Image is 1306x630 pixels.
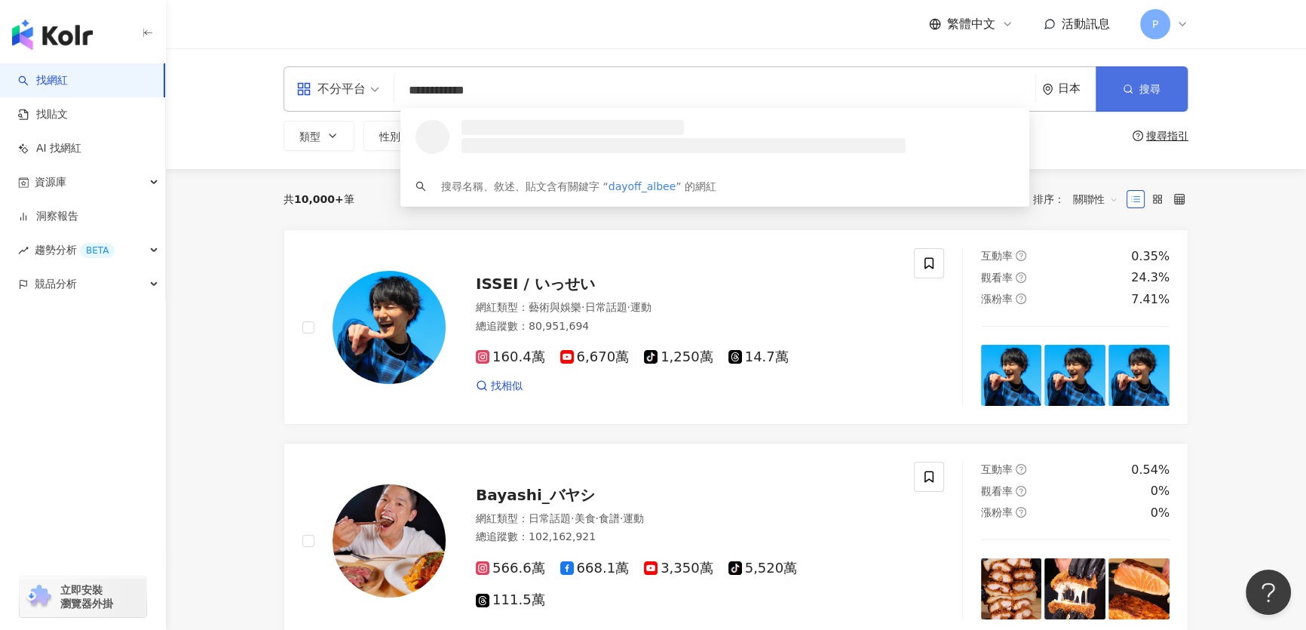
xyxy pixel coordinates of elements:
span: 藝術與娛樂 [529,301,581,313]
span: dayoff_albee [609,180,676,192]
span: 5,520萬 [728,561,798,576]
div: BETA [80,243,115,258]
span: 觀看率 [981,272,1013,284]
div: 總追蹤數 ： 80,951,694 [476,319,896,334]
span: 關聯性 [1073,187,1118,211]
a: AI 找網紅 [18,141,81,156]
span: 14.7萬 [728,349,789,365]
iframe: Help Scout Beacon - Open [1246,570,1291,615]
div: 24.3% [1131,269,1170,286]
span: 競品分析 [35,267,77,301]
button: 搜尋 [1096,66,1188,112]
div: 不分平台 [296,77,366,101]
span: question-circle [1016,293,1026,304]
span: 美食 [574,512,595,524]
span: 漲粉率 [981,506,1013,518]
span: · [581,301,584,313]
span: 立即安裝 瀏覽器外掛 [60,583,113,610]
span: 160.4萬 [476,349,545,365]
span: 搜尋 [1139,83,1160,95]
span: 668.1萬 [560,561,630,576]
span: · [571,512,574,524]
div: 0.54% [1131,462,1170,478]
span: 3,350萬 [644,561,713,576]
span: question-circle [1016,507,1026,518]
span: 趨勢分析 [35,233,115,267]
span: question-circle [1016,272,1026,283]
span: 互動率 [981,250,1013,262]
span: appstore [296,81,311,97]
span: 繁體中文 [947,16,995,32]
span: 資源庫 [35,165,66,199]
span: environment [1042,84,1053,95]
a: chrome extension立即安裝 瀏覽器外掛 [20,576,146,617]
span: 日常話題 [584,301,627,313]
span: 性別 [379,131,400,143]
img: post-image [981,345,1042,406]
span: 活動訊息 [1062,17,1110,31]
span: question-circle [1016,250,1026,261]
span: 漲粉率 [981,293,1013,305]
span: 10,000+ [294,193,344,205]
img: KOL Avatar [333,484,446,598]
div: 0% [1151,483,1170,499]
span: rise [18,245,29,256]
span: 觀看率 [981,485,1013,497]
span: search [415,181,426,192]
span: 566.6萬 [476,561,545,576]
span: 類型 [299,131,320,143]
span: 找相似 [491,379,523,394]
span: 互動率 [981,463,1013,475]
span: 食譜 [599,512,620,524]
span: ISSEI / いっせい [476,275,595,293]
div: 搜尋名稱、敘述、貼文含有關鍵字 “ ” 的網紅 [441,178,716,195]
span: Bayashi_バヤシ [476,486,595,504]
span: · [620,512,623,524]
div: 0% [1151,505,1170,521]
span: question-circle [1016,464,1026,475]
span: 1,250萬 [644,349,713,365]
span: 運動 [630,301,651,313]
img: post-image [1108,558,1170,619]
a: 找相似 [476,379,523,394]
img: post-image [1044,345,1105,406]
img: post-image [1108,345,1170,406]
button: 類型 [284,121,354,151]
button: 性別 [363,121,434,151]
img: KOL Avatar [333,271,446,384]
span: 6,670萬 [560,349,630,365]
div: 日本 [1058,82,1096,95]
img: post-image [1044,558,1105,619]
a: search找網紅 [18,73,68,88]
div: 共 筆 [284,193,354,205]
div: 網紅類型 ： [476,300,896,315]
span: 111.5萬 [476,592,545,608]
div: 7.41% [1131,291,1170,308]
div: 搜尋指引 [1146,130,1188,142]
span: · [595,512,598,524]
a: KOL AvatarISSEI / いっせい網紅類型：藝術與娛樂·日常話題·運動總追蹤數：80,951,694160.4萬6,670萬1,250萬14.7萬找相似互動率question-circ... [284,229,1188,425]
span: question-circle [1133,131,1143,141]
span: P [1152,16,1158,32]
span: · [627,301,630,313]
span: question-circle [1016,486,1026,496]
img: logo [12,20,93,50]
span: 日常話題 [529,512,571,524]
div: 0.35% [1131,248,1170,265]
img: post-image [981,558,1042,619]
a: 找貼文 [18,107,68,122]
a: 洞察報告 [18,209,78,224]
span: 運動 [623,512,644,524]
img: chrome extension [24,585,54,609]
div: 排序： [1033,187,1127,211]
div: 網紅類型 ： [476,512,896,527]
div: 總追蹤數 ： 102,162,921 [476,530,896,545]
